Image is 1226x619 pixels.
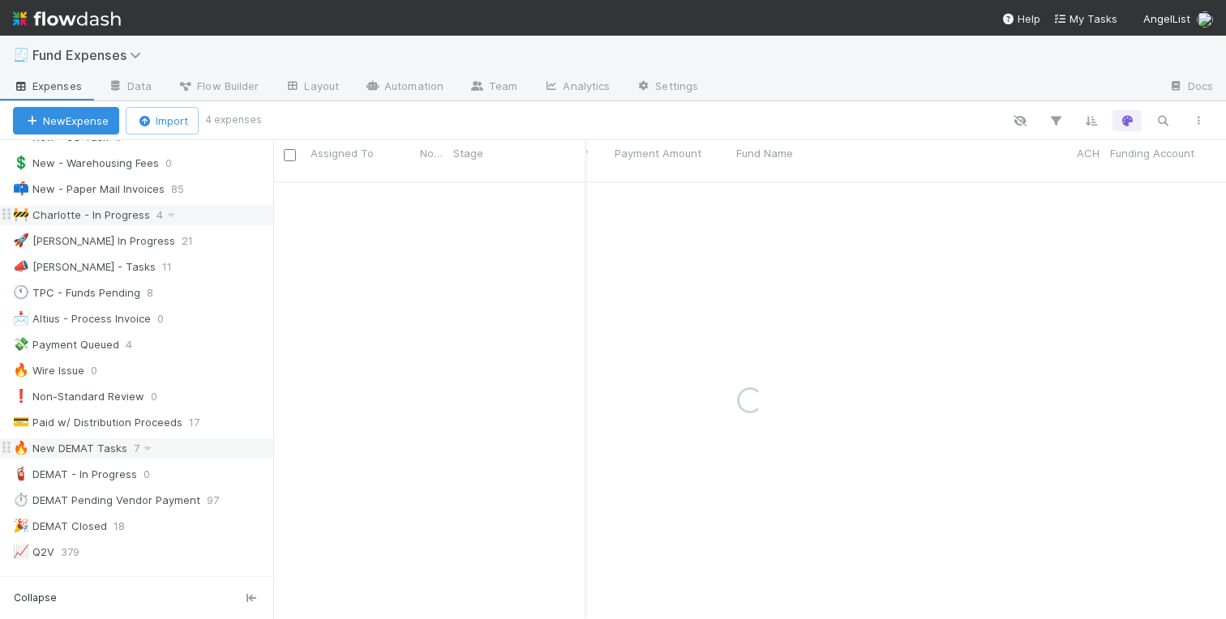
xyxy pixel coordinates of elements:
[13,179,165,199] div: New - Paper Mail Invoices
[13,493,29,506] span: ⏱️
[165,75,272,100] a: Flow Builder
[13,48,29,62] span: 🧾
[13,181,29,195] span: 📫
[14,591,57,605] span: Collapse
[13,231,175,251] div: [PERSON_NAME] In Progress
[13,438,127,459] div: New DEMAT Tasks
[1077,145,1100,161] span: ACH
[13,156,29,169] span: 💲
[1155,75,1226,100] a: Docs
[352,75,457,100] a: Automation
[13,285,29,299] span: 🕚
[91,361,114,381] span: 0
[171,179,200,199] span: 85
[1143,12,1190,25] span: AngelList
[95,75,165,100] a: Data
[157,309,180,329] span: 0
[453,145,483,161] span: Stage
[13,207,29,221] span: 🚧
[13,5,121,32] img: logo-inverted-e16ddd16eac7371096b0.svg
[13,335,119,355] div: Payment Queued
[13,415,29,429] span: 💳
[13,259,29,273] span: 📣
[13,544,29,558] span: 📈
[156,205,179,225] span: 4
[13,389,29,403] span: ❗
[32,47,149,63] span: Fund Expenses
[13,490,200,510] div: DEMAT Pending Vendor Payment
[126,335,148,355] span: 4
[615,145,701,161] span: Payment Amount
[457,75,530,100] a: Team
[13,464,137,485] div: DEMAT - In Progress
[13,542,54,562] div: Q2V
[736,145,793,161] span: Fund Name
[207,490,235,510] span: 97
[144,464,166,485] span: 0
[13,467,29,480] span: 🧯
[114,516,141,536] span: 18
[1001,11,1040,27] div: Help
[272,75,352,100] a: Layout
[165,153,188,173] span: 0
[13,412,182,433] div: Paid w/ Distribution Proceeds
[147,283,169,303] span: 8
[13,519,29,532] span: 🎉
[1197,11,1213,28] img: avatar_abca0ba5-4208-44dd-8897-90682736f166.png
[530,75,623,100] a: Analytics
[13,78,82,94] span: Expenses
[13,363,29,377] span: 🔥
[162,257,188,277] span: 11
[13,311,29,325] span: 📩
[420,145,444,161] span: Non-standard review
[13,283,140,303] div: TPC - Funds Pending
[13,337,29,351] span: 💸
[13,205,150,225] div: Charlotte - In Progress
[284,149,296,161] input: Toggle All Rows Selected
[13,233,29,247] span: 🚀
[13,567,48,600] span: Stage
[13,257,156,277] div: [PERSON_NAME] - Tasks
[1053,11,1117,27] a: My Tasks
[61,542,96,562] span: 379
[205,113,262,127] small: 4 expenses
[134,438,156,459] span: 7
[1110,145,1194,161] span: Funding Account
[13,361,84,381] div: Wire Issue
[13,309,151,329] div: Altius - Process Invoice
[151,386,174,407] span: 0
[311,145,374,161] span: Assigned To
[13,441,29,455] span: 🔥
[1053,12,1117,25] span: My Tasks
[13,107,119,134] button: NewExpense
[126,107,199,134] button: Import
[178,78,259,94] span: Flow Builder
[182,231,209,251] span: 21
[623,75,711,100] a: Settings
[189,412,216,433] span: 17
[13,516,107,536] div: DEMAT Closed
[13,386,144,407] div: Non-Standard Review
[13,153,159,173] div: New - Warehousing Fees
